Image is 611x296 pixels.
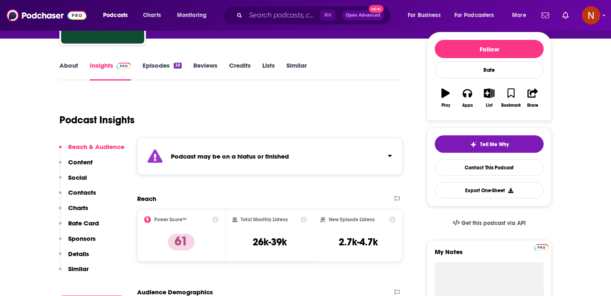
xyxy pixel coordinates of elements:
[538,8,552,22] a: Show notifications dropdown
[534,243,549,251] a: Pro website
[68,219,99,227] p: Rate Card
[59,114,135,126] h1: Podcast Insights
[441,103,450,108] div: Play
[246,9,320,22] input: Search podcasts, credits, & more...
[435,40,544,58] button: Follow
[143,10,161,21] span: Charts
[512,10,526,21] span: More
[478,83,500,113] button: List
[59,174,87,189] button: Social
[449,9,506,22] button: open menu
[68,235,96,242] p: Sponsors
[486,103,493,108] div: List
[522,83,544,113] button: Share
[103,10,128,21] span: Podcasts
[68,265,89,273] p: Similar
[582,6,600,24] img: User Profile
[193,61,217,81] a: Reviews
[7,7,86,23] img: Podchaser - Follow, Share and Rate Podcasts
[229,61,251,81] a: Credits
[339,236,378,248] h3: 2.7k-4.7k
[462,103,473,108] div: Apps
[59,204,88,219] button: Charts
[59,61,78,81] a: About
[59,158,93,174] button: Content
[454,10,494,21] span: For Podcasters
[559,8,572,22] a: Show notifications dropdown
[329,217,374,223] h2: New Episode Listens
[174,63,182,68] div: 38
[168,234,195,250] p: 61
[342,10,384,20] button: Open AdvancedNew
[582,6,600,24] button: Show profile menu
[90,61,131,81] a: InsightsPodchaser Pro
[320,10,335,21] span: ⌘ K
[68,143,124,151] p: Reach & Audience
[435,182,544,198] button: Export One-Sheet
[435,248,544,262] label: My Notes
[138,9,166,22] a: Charts
[137,195,156,203] h2: Reach
[461,220,526,227] span: Get this podcast via API
[59,143,124,158] button: Reach & Audience
[59,250,89,265] button: Details
[346,13,380,17] span: Open Advanced
[59,265,89,280] button: Similar
[408,10,441,21] span: For Business
[137,288,213,296] h2: Audience Demographics
[177,10,207,21] span: Monitoring
[143,61,182,81] a: Episodes38
[446,213,532,233] a: Get this podcast via API
[253,236,287,248] h3: 26k-39k
[402,9,451,22] button: open menu
[480,141,509,148] span: Tell Me Why
[241,217,288,223] h2: Total Monthly Listens
[68,158,93,166] p: Content
[506,9,537,22] button: open menu
[154,217,187,223] h2: Power Score™
[262,61,275,81] a: Lists
[435,135,544,153] button: tell me why sparkleTell Me Why
[435,61,544,78] div: Rate
[231,6,399,25] div: Search podcasts, credits, & more...
[59,235,96,250] button: Sponsors
[171,152,289,160] strong: Podcast may be on a hiatus or finished
[435,83,456,113] button: Play
[534,244,549,251] img: Podchaser Pro
[501,103,521,108] div: Bookmark
[68,204,88,212] p: Charts
[527,103,538,108] div: Share
[97,9,138,22] button: open menu
[500,83,522,113] button: Bookmark
[582,6,600,24] span: Logged in as AdelNBM
[68,250,89,258] p: Details
[171,9,217,22] button: open menu
[435,159,544,176] a: Contact This Podcast
[456,83,478,113] button: Apps
[116,63,131,69] img: Podchaser Pro
[137,138,402,175] section: Click to expand status details
[59,188,96,204] button: Contacts
[59,219,99,235] button: Rate Card
[470,141,477,148] img: tell me why sparkle
[68,174,87,181] p: Social
[369,5,384,13] span: New
[286,61,307,81] a: Similar
[68,188,96,196] p: Contacts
